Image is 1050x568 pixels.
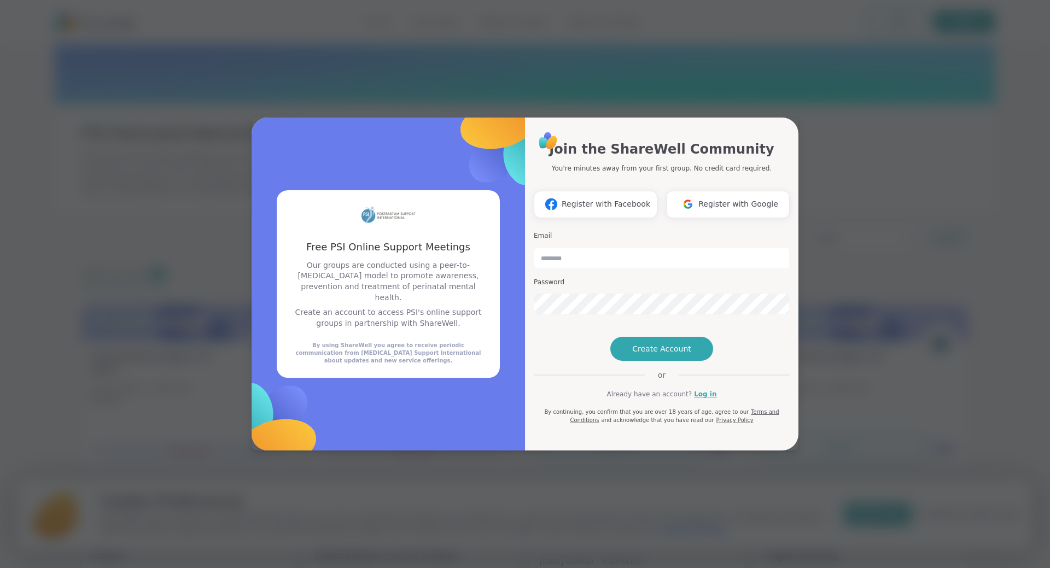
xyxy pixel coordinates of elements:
[698,198,778,210] span: Register with Google
[678,194,698,214] img: ShareWell Logomark
[645,370,679,380] span: or
[570,409,779,423] a: Terms and Conditions
[549,139,774,159] h1: Join the ShareWell Community
[534,231,790,241] h3: Email
[180,332,365,517] img: ShareWell Logomark
[290,342,487,365] div: By using ShareWell you agree to receive periodic communication from [MEDICAL_DATA] Support Intern...
[544,409,749,415] span: By continuing, you confirm that you are over 18 years of age, agree to our
[361,203,416,227] img: partner logo
[562,198,650,210] span: Register with Facebook
[716,417,753,423] a: Privacy Policy
[534,278,790,287] h3: Password
[536,128,561,153] img: ShareWell Logo
[290,260,487,303] p: Our groups are conducted using a peer-to-[MEDICAL_DATA] model to promote awareness, prevention an...
[606,389,692,399] span: Already have an account?
[412,51,597,236] img: ShareWell Logomark
[694,389,716,399] a: Log in
[666,191,790,218] button: Register with Google
[601,417,714,423] span: and acknowledge that you have read our
[534,191,657,218] button: Register with Facebook
[632,343,691,354] span: Create Account
[541,194,562,214] img: ShareWell Logomark
[290,240,487,254] h3: Free PSI Online Support Meetings
[290,307,487,329] p: Create an account to access PSI's online support groups in partnership with ShareWell.
[610,337,713,361] button: Create Account
[552,163,772,173] p: You're minutes away from your first group. No credit card required.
